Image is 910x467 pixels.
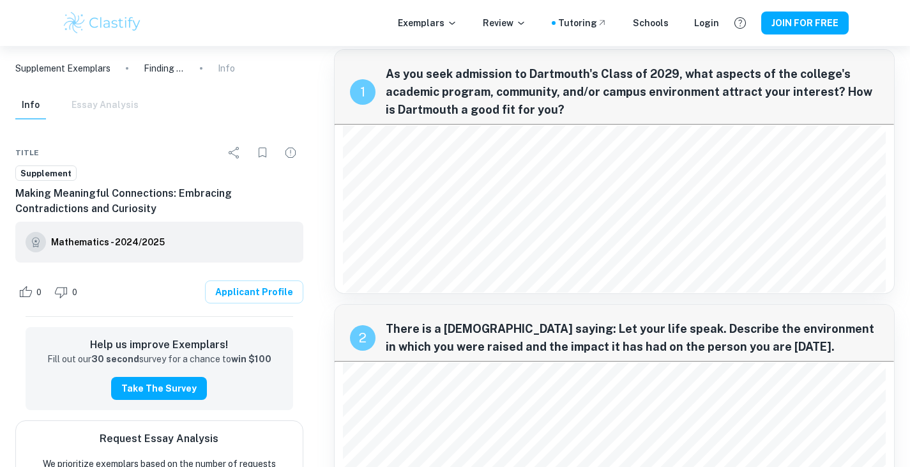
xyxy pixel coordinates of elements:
div: recipe [350,79,375,105]
strong: 30 second [91,354,139,364]
a: Supplement Exemplars [15,61,110,75]
a: Schools [633,16,669,30]
a: Tutoring [558,16,607,30]
a: Supplement [15,165,77,181]
h6: Mathematics - 2024/2025 [51,235,165,249]
div: Report issue [278,140,303,165]
strong: win $100 [231,354,271,364]
span: 0 [65,286,84,299]
h6: Making Meaningful Connections: Embracing Contradictions and Curiosity [15,186,303,217]
div: Bookmark [250,140,275,165]
p: Exemplars [398,16,457,30]
button: JOIN FOR FREE [761,11,849,34]
img: Clastify logo [62,10,143,36]
a: Login [694,16,719,30]
p: Info [218,61,235,75]
span: Supplement [16,167,76,180]
button: Take the Survey [111,377,207,400]
span: 0 [29,286,49,299]
h6: Request Essay Analysis [100,431,218,447]
div: Like [15,282,49,302]
span: Title [15,147,39,158]
p: Fill out our survey for a chance to [47,353,271,367]
div: recipe [350,325,375,351]
span: There is a [DEMOGRAPHIC_DATA] saying: Let your life speak. Describe the environment in which you ... [386,320,879,356]
a: Mathematics - 2024/2025 [51,232,165,252]
p: Finding Opportunity and Intention at [GEOGRAPHIC_DATA] [144,61,185,75]
button: Info [15,91,46,119]
p: Review [483,16,526,30]
span: As you seek admission to Dartmouth's Class of 2029, what aspects of the college's academic progra... [386,65,879,119]
div: Dislike [51,282,84,302]
a: Applicant Profile [205,280,303,303]
div: Share [222,140,247,165]
button: Help and Feedback [729,12,751,34]
h6: Help us improve Exemplars! [36,337,283,353]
